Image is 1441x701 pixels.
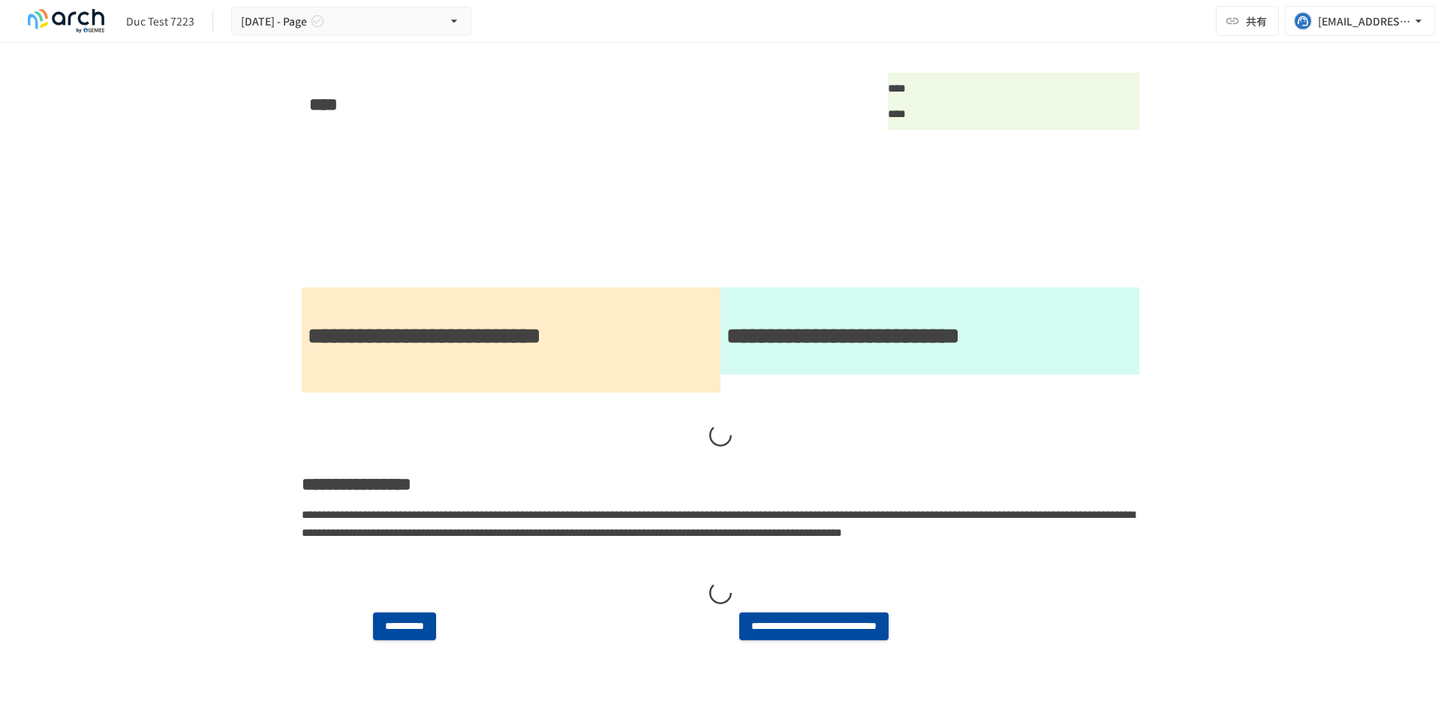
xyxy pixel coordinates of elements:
img: logo-default@2x-9cf2c760.svg [18,9,114,33]
div: [EMAIL_ADDRESS][DOMAIN_NAME] [1318,12,1411,31]
button: [EMAIL_ADDRESS][DOMAIN_NAME] [1285,6,1435,36]
div: Duc Test 7223 [126,14,194,29]
span: [DATE] - Page [241,12,307,31]
button: [DATE] - Page [231,7,471,36]
button: 共有 [1216,6,1279,36]
span: 共有 [1246,13,1267,29]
